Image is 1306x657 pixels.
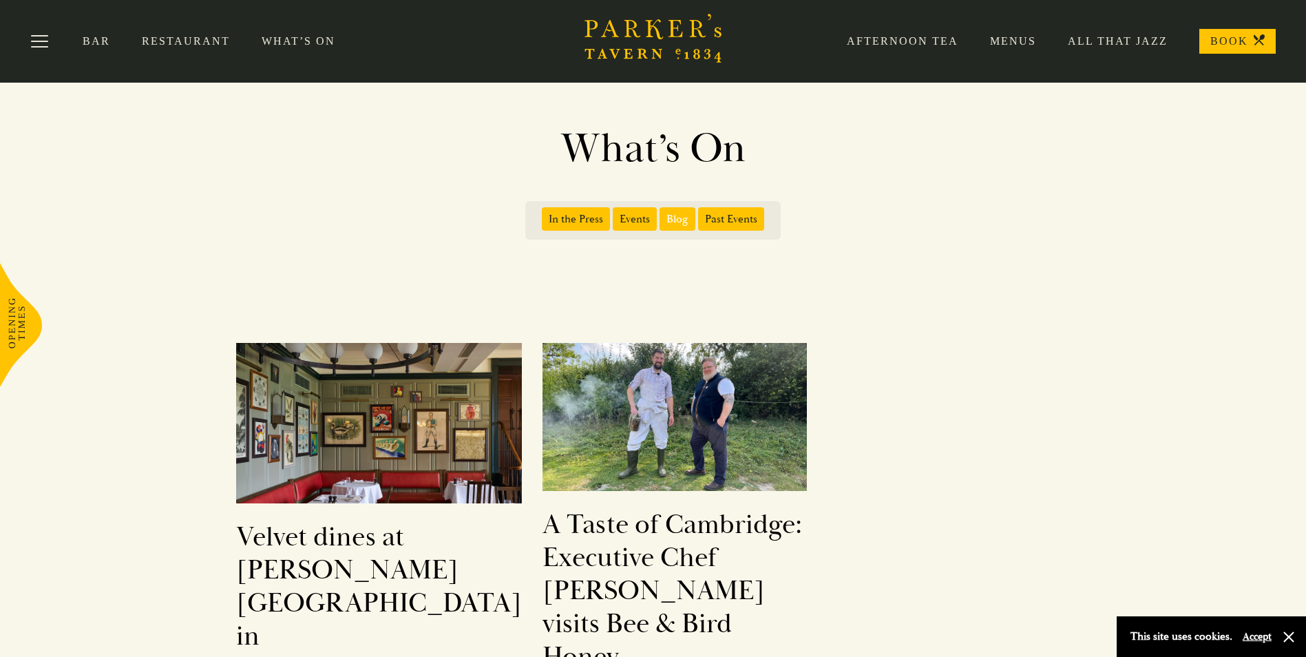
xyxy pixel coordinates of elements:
p: This site uses cookies. [1130,627,1232,647]
button: Accept [1243,630,1272,643]
button: Close and accept [1282,630,1296,644]
span: Past Events [698,207,764,231]
span: Blog [660,207,695,231]
h1: What’s On [261,124,1046,174]
span: In the Press [542,207,610,231]
span: Events [613,207,657,231]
